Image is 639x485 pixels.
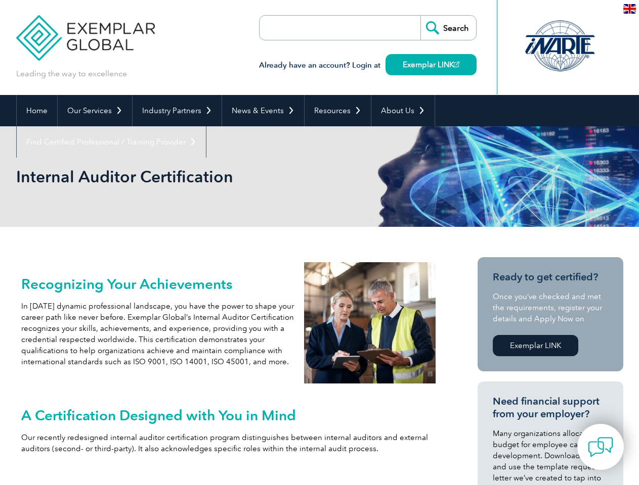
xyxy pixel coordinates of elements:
[16,68,127,79] p: Leading the way to excellence
[21,276,294,292] h2: Recognizing Your Achievements
[493,395,608,420] h3: Need financial support from your employer?
[588,434,613,460] img: contact-chat.png
[386,54,477,75] a: Exemplar LINK
[21,301,294,367] p: In [DATE] dynamic professional landscape, you have the power to shape your career path like never...
[304,262,436,383] img: internal auditors
[58,95,132,126] a: Our Services
[305,95,371,126] a: Resources
[371,95,435,126] a: About Us
[493,335,578,356] a: Exemplar LINK
[420,16,476,40] input: Search
[17,95,57,126] a: Home
[21,432,436,454] p: Our recently redesigned internal auditor certification program distinguishes between internal aud...
[623,4,636,14] img: en
[259,59,477,72] h3: Already have an account? Login at
[454,62,459,67] img: open_square.png
[222,95,304,126] a: News & Events
[493,291,608,324] p: Once you’ve checked and met the requirements, register your details and Apply Now on
[21,407,436,423] h2: A Certification Designed with You in Mind
[16,167,405,186] h1: Internal Auditor Certification
[133,95,222,126] a: Industry Partners
[17,126,206,158] a: Find Certified Professional / Training Provider
[493,271,608,283] h3: Ready to get certified?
